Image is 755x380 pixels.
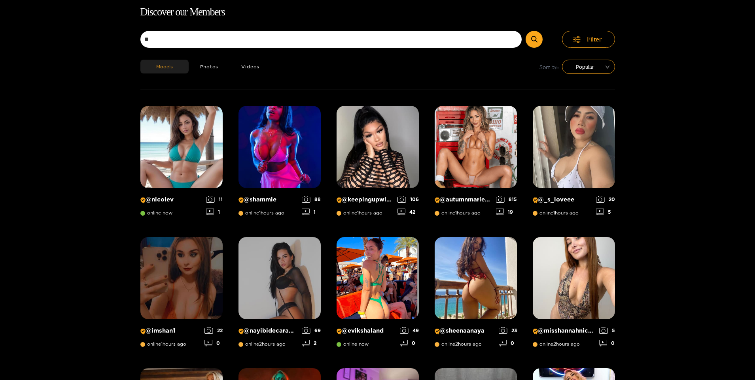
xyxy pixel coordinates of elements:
span: online now [337,341,369,347]
p: @ imshan1 [140,327,201,335]
a: Creator Profile Image: keepingupwithmo@keepingupwithmoonline1hours ago10642 [337,106,419,221]
p: @ misshannahnicole [533,327,595,335]
div: 42 [397,209,419,215]
p: @ autumnmarie_xoxo [435,196,492,203]
div: 1 [206,209,223,215]
div: 69 [302,327,321,334]
span: online now [140,210,172,216]
a: Creator Profile Image: misshannahnicole@misshannahnicoleonline2hours ago50 [533,237,615,352]
div: sort [562,60,615,74]
button: Photos [189,60,230,73]
span: online 1 hours ago [140,341,186,347]
span: Filter [587,35,602,44]
div: 22 [204,327,223,334]
p: @ nayibidecaramelo [238,327,298,335]
a: Creator Profile Image: shammie@shammieonline1hours ago881 [238,106,321,221]
button: Submit Search [526,31,543,48]
div: 815 [496,196,517,203]
a: Creator Profile Image: nayibidecaramelo@nayibidecarameloonline2hours ago692 [238,237,321,352]
div: 20 [596,196,615,203]
span: online 1 hours ago [238,210,284,216]
span: online 2 hours ago [533,341,580,347]
div: 106 [397,196,419,203]
img: Creator Profile Image: _s_loveee [533,106,615,188]
span: online 1 hours ago [337,210,382,216]
div: 0 [499,340,517,346]
h1: Discover our Members [140,4,615,21]
button: Videos [230,60,271,73]
p: @ nicolev [140,196,202,203]
div: 5 [596,209,615,215]
div: 5 [599,327,615,334]
a: Creator Profile Image: nicolev@nicolevonline now111 [140,106,223,221]
div: 0 [599,340,615,346]
div: 19 [496,209,517,215]
span: online 1 hours ago [533,210,579,216]
button: Filter [562,31,615,48]
div: 23 [499,327,517,334]
img: Creator Profile Image: nicolev [140,106,223,188]
div: 2 [302,340,321,346]
img: Creator Profile Image: nayibidecaramelo [238,237,321,319]
div: 1 [302,209,321,215]
div: 49 [400,327,419,334]
img: Creator Profile Image: imshan1 [140,237,223,319]
p: @ sheenaanaya [435,327,495,335]
a: Creator Profile Image: evikshaland@evikshalandonline now490 [337,237,419,352]
a: Creator Profile Image: imshan1@imshan1online1hours ago220 [140,237,223,352]
button: Models [140,60,189,73]
span: online 2 hours ago [238,341,286,347]
img: Creator Profile Image: autumnmarie_xoxo [435,106,517,188]
div: 0 [400,340,419,346]
span: online 1 hours ago [435,210,481,216]
p: @ keepingupwithmo [337,196,394,203]
div: 11 [206,196,223,203]
a: Creator Profile Image: autumnmarie_xoxo@autumnmarie_xoxoonline1hours ago81519 [435,106,517,221]
img: Creator Profile Image: sheenaanaya [435,237,517,319]
div: 0 [204,340,223,346]
div: 88 [302,196,321,203]
img: Creator Profile Image: keepingupwithmo [337,106,419,188]
span: Sort by: [539,62,559,71]
p: @ _s_loveee [533,196,592,203]
img: Creator Profile Image: evikshaland [337,237,419,319]
a: Creator Profile Image: _s_loveee@_s_loveeeonline1hours ago205 [533,106,615,221]
p: @ shammie [238,196,298,203]
span: online 2 hours ago [435,341,482,347]
p: @ evikshaland [337,327,396,335]
img: Creator Profile Image: misshannahnicole [533,237,615,319]
a: Creator Profile Image: sheenaanaya@sheenaanayaonline2hours ago230 [435,237,517,352]
img: Creator Profile Image: shammie [238,106,321,188]
span: Popular [568,61,609,73]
